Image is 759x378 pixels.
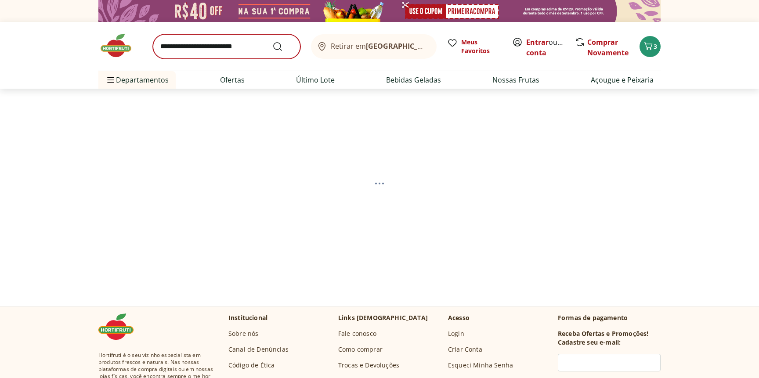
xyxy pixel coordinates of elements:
span: ou [526,37,565,58]
a: Açougue e Peixaria [591,75,654,85]
button: Carrinho [640,36,661,57]
img: Hortifruti [98,32,142,59]
p: Acesso [448,313,470,322]
h3: Receba Ofertas e Promoções! [558,329,648,338]
a: Criar conta [526,37,575,58]
span: Retirar em [331,42,428,50]
p: Institucional [228,313,267,322]
a: Sobre nós [228,329,258,338]
a: Trocas e Devoluções [338,361,399,370]
a: Último Lote [296,75,335,85]
button: Menu [105,69,116,90]
b: [GEOGRAPHIC_DATA]/[GEOGRAPHIC_DATA] [366,41,514,51]
a: Criar Conta [448,345,482,354]
span: Meus Favoritos [461,38,502,55]
a: Nossas Frutas [492,75,539,85]
a: Fale conosco [338,329,376,338]
input: search [153,34,300,59]
a: Esqueci Minha Senha [448,361,513,370]
a: Código de Ética [228,361,275,370]
p: Links [DEMOGRAPHIC_DATA] [338,313,428,322]
a: Bebidas Geladas [386,75,441,85]
span: 3 [654,42,657,50]
a: Entrar [526,37,549,47]
a: Como comprar [338,345,383,354]
a: Canal de Denúncias [228,345,289,354]
p: Formas de pagamento [558,313,661,322]
button: Retirar em[GEOGRAPHIC_DATA]/[GEOGRAPHIC_DATA] [311,34,437,59]
a: Meus Favoritos [447,38,502,55]
h3: Cadastre seu e-mail: [558,338,621,347]
button: Submit Search [272,41,293,52]
a: Login [448,329,464,338]
img: Hortifruti [98,313,142,340]
a: Comprar Novamente [587,37,629,58]
span: Departamentos [105,69,169,90]
a: Ofertas [220,75,245,85]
